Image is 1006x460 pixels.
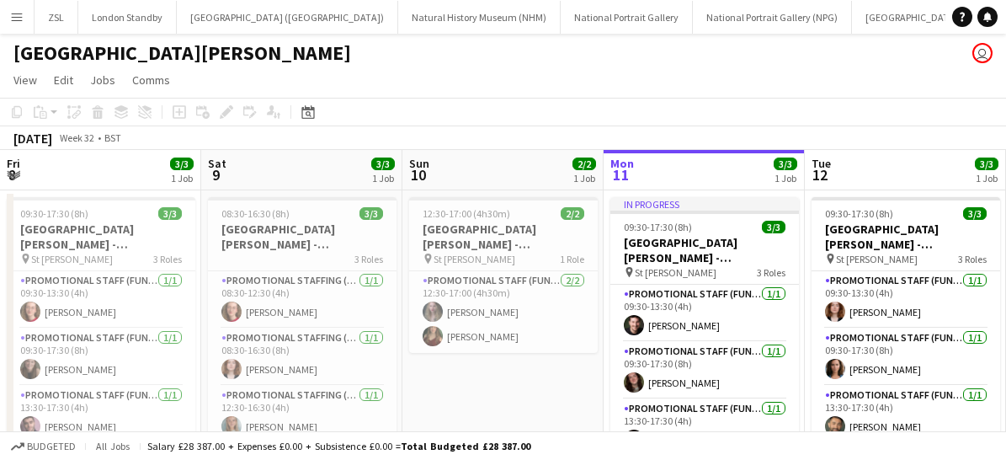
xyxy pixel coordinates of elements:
[208,329,397,386] app-card-role: Promotional Staffing (Promotional Staff)1/108:30-16:30 (8h)[PERSON_NAME]
[434,253,515,265] span: St [PERSON_NAME]
[812,197,1000,443] app-job-card: 09:30-17:30 (8h)3/3[GEOGRAPHIC_DATA][PERSON_NAME] - Fundraising St [PERSON_NAME]3 RolesPromotiona...
[7,69,44,91] a: View
[371,158,395,170] span: 3/3
[153,253,182,265] span: 3 Roles
[221,207,290,220] span: 08:30-16:30 (8h)
[171,172,193,185] div: 1 Job
[359,207,383,220] span: 3/3
[7,329,195,386] app-card-role: Promotional Staff (Fundraiser)1/109:30-17:30 (8h)[PERSON_NAME]
[147,440,530,452] div: Salary £28 387.00 + Expenses £0.00 + Subsistence £0.00 =
[8,437,78,456] button: Budgeted
[610,156,634,171] span: Mon
[812,222,1000,252] h3: [GEOGRAPHIC_DATA][PERSON_NAME] - Fundraising
[963,207,987,220] span: 3/3
[407,165,429,185] span: 10
[610,342,799,399] app-card-role: Promotional Staff (Fundraiser)1/109:30-17:30 (8h)[PERSON_NAME]
[693,1,852,34] button: National Portrait Gallery (NPG)
[635,266,716,279] span: St [PERSON_NAME]
[54,72,73,88] span: Edit
[208,197,397,443] app-job-card: 08:30-16:30 (8h)3/3[GEOGRAPHIC_DATA][PERSON_NAME] - Fundraising3 RolesPromotional Staffing (Promo...
[812,271,1000,329] app-card-role: Promotional Staff (Fundraiser)1/109:30-13:30 (4h)[PERSON_NAME]
[972,43,993,63] app-user-avatar: Claudia Lewis
[409,197,598,353] app-job-card: 12:30-17:00 (4h30m)2/2[GEOGRAPHIC_DATA][PERSON_NAME] - Fundraising St [PERSON_NAME]1 RolePromotio...
[125,69,177,91] a: Comms
[836,253,918,265] span: St [PERSON_NAME]
[774,158,797,170] span: 3/3
[610,197,799,447] app-job-card: In progress09:30-17:30 (8h)3/3[GEOGRAPHIC_DATA][PERSON_NAME] - Fundraising St [PERSON_NAME]3 Role...
[90,72,115,88] span: Jobs
[561,1,693,34] button: National Portrait Gallery
[31,253,113,265] span: St [PERSON_NAME]
[809,165,831,185] span: 12
[958,253,987,265] span: 3 Roles
[7,271,195,329] app-card-role: Promotional Staff (Fundraiser)1/109:30-13:30 (4h)[PERSON_NAME]
[825,207,893,220] span: 09:30-17:30 (8h)
[608,165,634,185] span: 11
[7,222,195,252] h3: [GEOGRAPHIC_DATA][PERSON_NAME] - Fundraising
[976,172,998,185] div: 1 Job
[20,207,88,220] span: 09:30-17:30 (8h)
[208,222,397,252] h3: [GEOGRAPHIC_DATA][PERSON_NAME] - Fundraising
[610,285,799,342] app-card-role: Promotional Staff (Fundraiser)1/109:30-13:30 (4h)[PERSON_NAME]
[104,131,121,144] div: BST
[812,386,1000,443] app-card-role: Promotional Staff (Fundraiser)1/113:30-17:30 (4h)[PERSON_NAME]
[13,130,52,147] div: [DATE]
[7,197,195,443] app-job-card: 09:30-17:30 (8h)3/3[GEOGRAPHIC_DATA][PERSON_NAME] - Fundraising St [PERSON_NAME]3 RolesPromotiona...
[208,271,397,329] app-card-role: Promotional Staffing (Promotional Staff)1/108:30-12:30 (4h)[PERSON_NAME]
[7,156,20,171] span: Fri
[93,440,133,452] span: All jobs
[4,165,20,185] span: 8
[975,158,998,170] span: 3/3
[561,207,584,220] span: 2/2
[78,1,177,34] button: London Standby
[423,207,510,220] span: 12:30-17:00 (4h30m)
[409,271,598,353] app-card-role: Promotional Staff (Fundraiser)2/212:30-17:00 (4h30m)[PERSON_NAME][PERSON_NAME]
[774,172,796,185] div: 1 Job
[83,69,122,91] a: Jobs
[560,253,584,265] span: 1 Role
[573,172,595,185] div: 1 Job
[47,69,80,91] a: Edit
[610,197,799,211] div: In progress
[610,235,799,265] h3: [GEOGRAPHIC_DATA][PERSON_NAME] - Fundraising
[572,158,596,170] span: 2/2
[398,1,561,34] button: Natural History Museum (NHM)
[812,329,1000,386] app-card-role: Promotional Staff (Fundraiser)1/109:30-17:30 (8h)[PERSON_NAME]
[177,1,398,34] button: [GEOGRAPHIC_DATA] ([GEOGRAPHIC_DATA])
[205,165,226,185] span: 9
[757,266,785,279] span: 3 Roles
[208,386,397,443] app-card-role: Promotional Staffing (Promotional Staff)1/112:30-16:30 (4h)[PERSON_NAME]
[13,40,351,66] h1: [GEOGRAPHIC_DATA][PERSON_NAME]
[610,399,799,457] app-card-role: Promotional Staff (Fundraiser)1/113:30-17:30 (4h)[PERSON_NAME]
[7,386,195,443] app-card-role: Promotional Staff (Fundraiser)1/113:30-17:30 (4h)[PERSON_NAME]
[170,158,194,170] span: 3/3
[132,72,170,88] span: Comms
[56,131,98,144] span: Week 32
[13,72,37,88] span: View
[812,156,831,171] span: Tue
[762,221,785,233] span: 3/3
[208,156,226,171] span: Sat
[372,172,394,185] div: 1 Job
[158,207,182,220] span: 3/3
[852,1,998,34] button: [GEOGRAPHIC_DATA] (HES)
[354,253,383,265] span: 3 Roles
[27,441,76,452] span: Budgeted
[409,156,429,171] span: Sun
[624,221,692,233] span: 09:30-17:30 (8h)
[35,1,78,34] button: ZSL
[401,440,530,452] span: Total Budgeted £28 387.00
[409,222,598,252] h3: [GEOGRAPHIC_DATA][PERSON_NAME] - Fundraising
